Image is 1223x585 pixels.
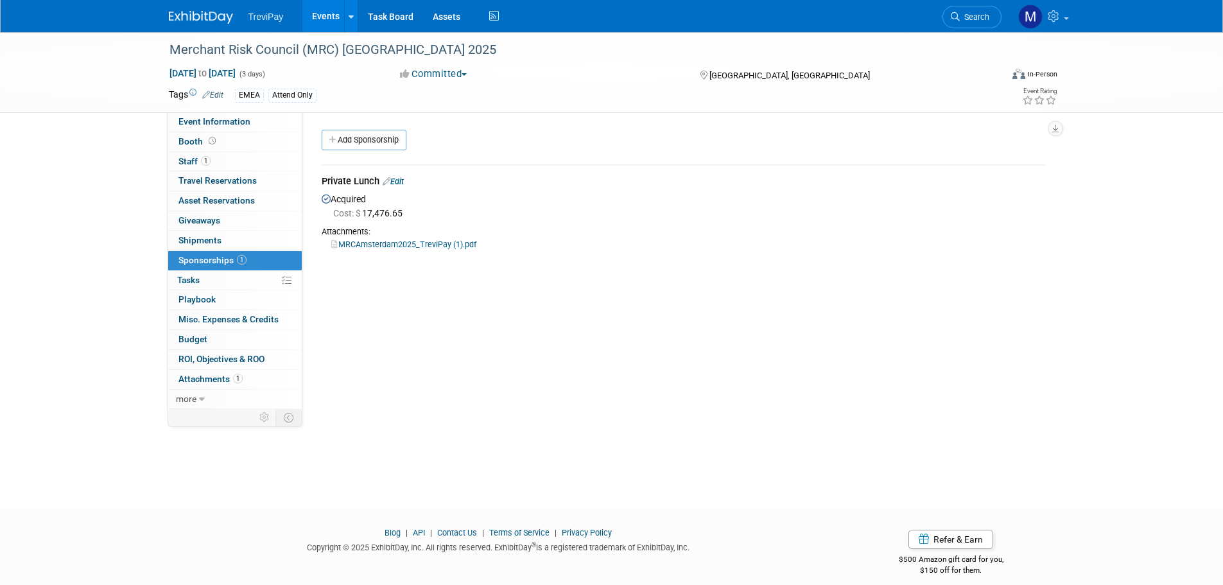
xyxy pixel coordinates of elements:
[333,208,362,218] span: Cost: $
[847,565,1055,576] div: $150 off for them.
[168,251,302,270] a: Sponsorships1
[178,235,221,245] span: Shipments
[427,528,435,537] span: |
[168,152,302,171] a: Staff1
[1018,4,1043,29] img: Maiia Khasina
[196,68,209,78] span: to
[201,156,211,166] span: 1
[168,211,302,231] a: Giveaways
[960,12,989,22] span: Search
[168,390,302,409] a: more
[532,541,536,548] sup: ®
[178,215,220,225] span: Giveaways
[437,528,477,537] a: Contact Us
[322,191,1045,250] div: Acquired
[847,546,1055,575] div: $500 Amazon gift card for you,
[238,70,265,78] span: (3 days)
[168,171,302,191] a: Travel Reservations
[322,226,1045,238] div: Attachments:
[178,334,207,344] span: Budget
[385,528,401,537] a: Blog
[489,528,550,537] a: Terms of Service
[233,374,243,383] span: 1
[551,528,560,537] span: |
[942,6,1002,28] a: Search
[1022,88,1057,94] div: Event Rating
[202,91,223,100] a: Edit
[403,528,411,537] span: |
[178,156,211,166] span: Staff
[1012,69,1025,79] img: Format-Inperson.png
[168,132,302,152] a: Booth
[254,409,276,426] td: Personalize Event Tab Strip
[169,11,233,24] img: ExhibitDay
[479,528,487,537] span: |
[178,314,279,324] span: Misc. Expenses & Credits
[333,208,408,218] span: 17,476.65
[168,330,302,349] a: Budget
[908,530,993,549] a: Refer & Earn
[235,89,264,102] div: EMEA
[237,255,247,265] span: 1
[178,116,250,127] span: Event Information
[168,191,302,211] a: Asset Reservations
[169,67,236,79] span: [DATE] [DATE]
[413,528,425,537] a: API
[331,240,476,249] a: MRCAmsterdam2025_TreviPay (1).pdf
[168,370,302,389] a: Attachments1
[1027,69,1057,79] div: In-Person
[165,39,982,62] div: Merchant Risk Council (MRC) [GEOGRAPHIC_DATA] 2025
[383,177,404,186] a: Edit
[322,175,1045,191] div: Private Lunch
[562,528,612,537] a: Privacy Policy
[177,275,200,285] span: Tasks
[322,130,406,150] a: Add Sponsorship
[168,112,302,132] a: Event Information
[169,88,223,103] td: Tags
[168,310,302,329] a: Misc. Expenses & Credits
[168,271,302,290] a: Tasks
[168,290,302,310] a: Playbook
[169,539,829,554] div: Copyright © 2025 ExhibitDay, Inc. All rights reserved. ExhibitDay is a registered trademark of Ex...
[176,394,196,404] span: more
[178,195,255,205] span: Asset Reservations
[178,354,265,364] span: ROI, Objectives & ROO
[178,374,243,384] span: Attachments
[168,231,302,250] a: Shipments
[395,67,472,81] button: Committed
[178,175,257,186] span: Travel Reservations
[248,12,284,22] span: TreviPay
[178,294,216,304] span: Playbook
[168,350,302,369] a: ROI, Objectives & ROO
[178,255,247,265] span: Sponsorships
[206,136,218,146] span: Booth not reserved yet
[709,71,870,80] span: [GEOGRAPHIC_DATA], [GEOGRAPHIC_DATA]
[268,89,317,102] div: Attend Only
[926,67,1058,86] div: Event Format
[275,409,302,426] td: Toggle Event Tabs
[178,136,218,146] span: Booth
